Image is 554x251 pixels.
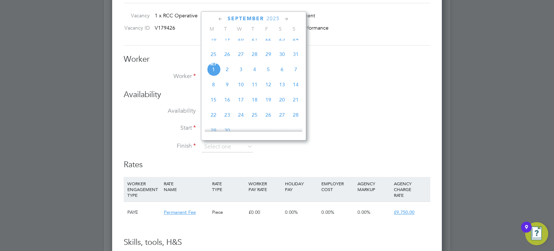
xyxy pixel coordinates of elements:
[289,108,303,122] span: 28
[289,32,303,46] span: 24
[261,62,275,76] span: 5
[394,209,414,215] span: £9,750.00
[247,202,283,223] div: £0.00
[248,93,261,107] span: 18
[232,26,246,32] span: W
[155,12,198,19] span: 1 x RCC Operative
[220,62,234,76] span: 2
[210,177,247,196] div: RATE TYPE
[124,142,196,150] label: Finish
[275,78,289,91] span: 13
[207,78,220,91] span: 8
[220,78,234,91] span: 9
[124,237,430,248] h3: Skills, tools, H&S
[234,62,248,76] span: 3
[275,108,289,122] span: 27
[320,177,356,196] div: EMPLOYER COST
[260,26,273,32] span: F
[124,54,430,65] h3: Worker
[248,47,261,61] span: 28
[289,47,303,61] span: 31
[234,47,248,61] span: 27
[283,177,320,196] div: HOLIDAY PAY
[525,222,548,245] button: Open Resource Center, 9 new notifications
[207,124,220,137] span: 29
[220,32,234,46] span: 19
[124,73,196,80] label: Worker
[207,62,220,76] span: 1
[207,93,220,107] span: 15
[207,108,220,122] span: 22
[275,62,289,76] span: 6
[287,26,301,32] span: S
[275,93,289,107] span: 20
[207,62,220,66] span: Sep
[162,177,210,196] div: RATE NAME
[124,124,196,132] label: Start
[275,32,289,46] span: 23
[234,78,248,91] span: 10
[247,177,283,196] div: WORKER PAY RATE
[275,47,289,61] span: 30
[124,160,430,170] h3: Rates
[261,78,275,91] span: 12
[126,202,162,223] div: PAYE
[124,90,430,100] h3: Availability
[248,78,261,91] span: 11
[357,209,370,215] span: 0.00%
[121,12,150,19] label: Vacancy
[356,177,392,196] div: AGENCY MARKUP
[220,47,234,61] span: 26
[267,16,280,22] span: 2025
[220,93,234,107] span: 16
[121,25,150,31] label: Vacancy ID
[234,32,248,46] span: 20
[234,108,248,122] span: 24
[210,202,247,223] div: Piece
[248,62,261,76] span: 4
[285,209,298,215] span: 0.00%
[155,25,175,31] span: V179426
[248,108,261,122] span: 25
[234,93,248,107] span: 17
[289,78,303,91] span: 14
[207,32,220,46] span: 18
[219,26,232,32] span: T
[525,227,528,237] div: 9
[261,32,275,46] span: 22
[220,124,234,137] span: 30
[202,142,253,152] input: Select one
[164,209,196,215] span: Permanent Fee
[228,16,264,22] span: September
[207,47,220,61] span: 25
[261,47,275,61] span: 29
[205,26,219,32] span: M
[261,108,275,122] span: 26
[273,26,287,32] span: S
[248,32,261,46] span: 21
[289,93,303,107] span: 21
[392,177,428,202] div: AGENCY CHARGE RATE
[321,209,334,215] span: 0.00%
[126,177,162,202] div: WORKER ENGAGEMENT TYPE
[246,26,260,32] span: T
[289,62,303,76] span: 7
[124,107,196,115] label: Availability
[261,93,275,107] span: 19
[220,108,234,122] span: 23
